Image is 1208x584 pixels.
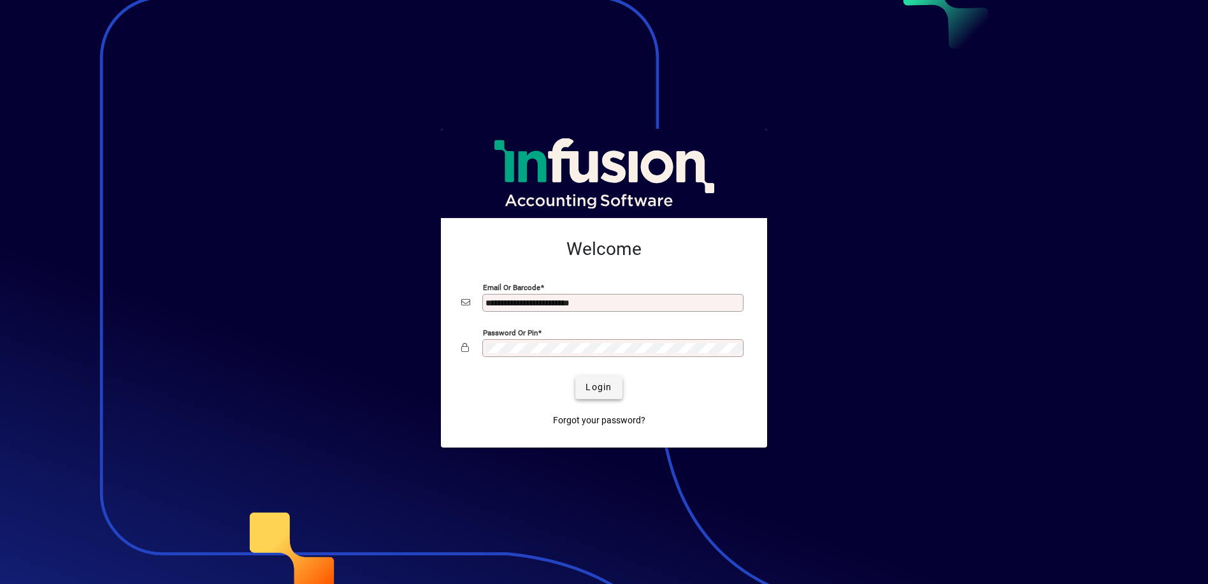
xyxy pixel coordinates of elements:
[586,381,612,394] span: Login
[575,376,622,399] button: Login
[548,409,651,432] a: Forgot your password?
[483,282,540,291] mat-label: Email or Barcode
[483,328,538,337] mat-label: Password or Pin
[553,414,645,427] span: Forgot your password?
[461,238,747,260] h2: Welcome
